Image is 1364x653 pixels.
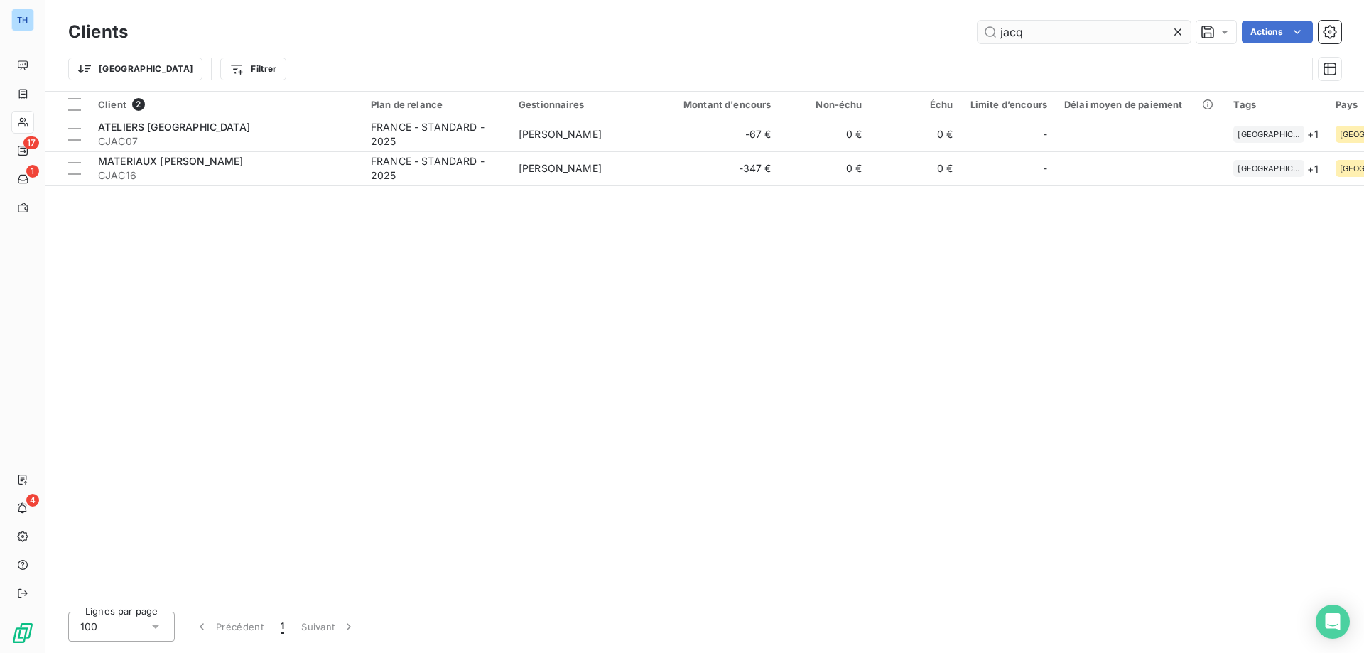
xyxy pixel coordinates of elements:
[1316,605,1350,639] div: Open Intercom Messenger
[80,620,97,634] span: 100
[68,19,128,45] h3: Clients
[1064,99,1216,110] div: Délai moyen de paiement
[666,99,772,110] div: Montant d'encours
[1238,130,1300,139] span: [GEOGRAPHIC_DATA]
[658,151,780,185] td: -347 €
[26,165,39,178] span: 1
[789,99,862,110] div: Non-échu
[1307,161,1318,176] span: + 1
[98,168,354,183] span: CJAC16
[293,612,364,642] button: Suivant
[26,494,39,507] span: 4
[519,162,602,174] span: [PERSON_NAME]
[186,612,272,642] button: Précédent
[780,151,871,185] td: 0 €
[132,98,145,111] span: 2
[970,99,1047,110] div: Limite d’encours
[1233,99,1318,110] div: Tags
[1043,161,1047,176] span: -
[220,58,286,80] button: Filtrer
[519,99,649,110] div: Gestionnaires
[978,21,1191,43] input: Rechercher
[11,622,34,644] img: Logo LeanPay
[871,151,962,185] td: 0 €
[371,154,502,183] div: FRANCE - STANDARD - 2025
[519,128,602,140] span: [PERSON_NAME]
[879,99,953,110] div: Échu
[371,99,502,110] div: Plan de relance
[11,9,34,31] div: TH
[68,58,202,80] button: [GEOGRAPHIC_DATA]
[281,620,284,634] span: 1
[98,99,126,110] span: Client
[658,117,780,151] td: -67 €
[98,134,354,149] span: CJAC07
[871,117,962,151] td: 0 €
[98,121,250,133] span: ATELIERS [GEOGRAPHIC_DATA]
[1242,21,1313,43] button: Actions
[272,612,293,642] button: 1
[23,136,39,149] span: 17
[780,117,871,151] td: 0 €
[1238,164,1300,173] span: [GEOGRAPHIC_DATA]
[1043,127,1047,141] span: -
[1307,126,1318,141] span: + 1
[371,120,502,149] div: FRANCE - STANDARD - 2025
[98,155,243,167] span: MATERIAUX [PERSON_NAME]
